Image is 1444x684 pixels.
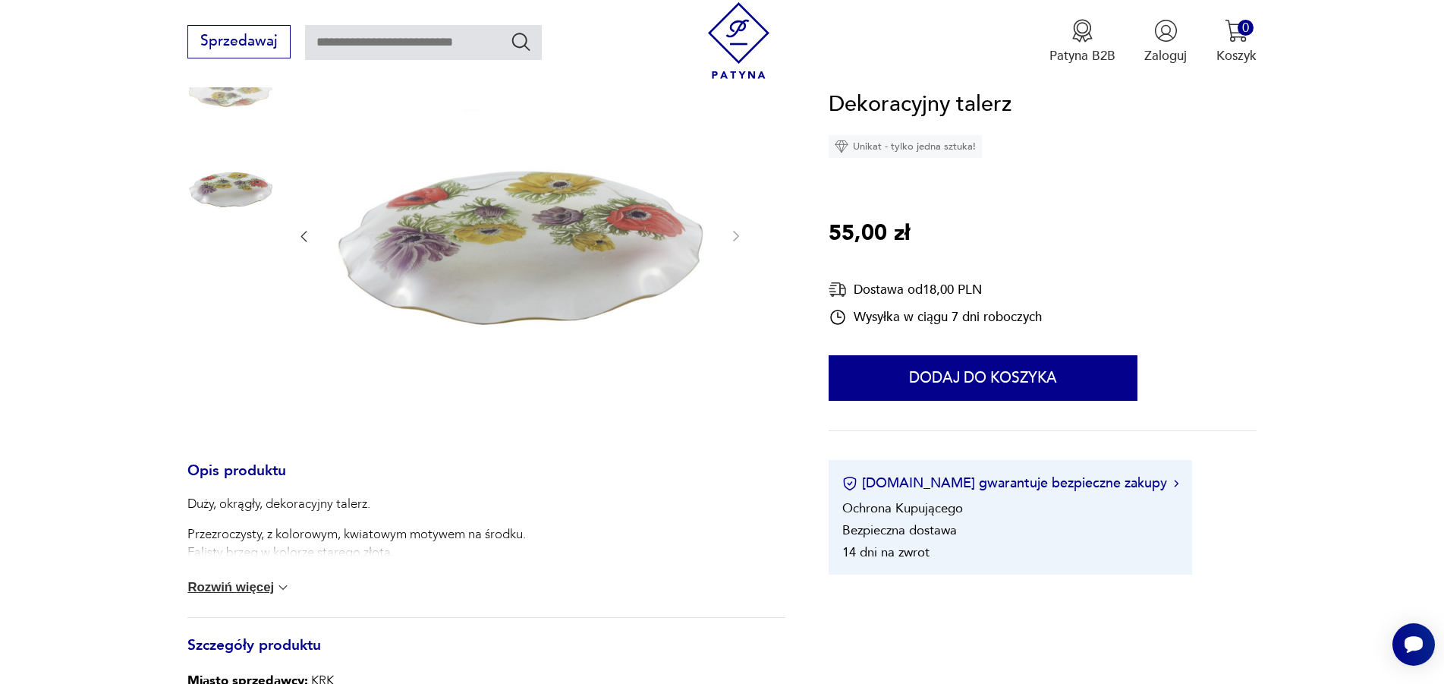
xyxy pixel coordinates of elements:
div: Wysyłka w ciągu 7 dni roboczych [829,308,1042,326]
h3: Opis produktu [187,465,785,496]
a: Ikona medaluPatyna B2B [1049,19,1115,65]
button: Patyna B2B [1049,19,1115,65]
img: Zdjęcie produktu Dekoracyjny talerz [330,45,710,425]
p: Przezroczysty, z kolorowym, kwiatowym motywem na środku. Falisty brzeg w kolorze starego złota. D... [187,525,567,580]
img: Ikonka użytkownika [1154,19,1178,43]
h1: Dekoracyjny talerz [829,87,1011,122]
iframe: Smartsupp widget button [1392,623,1435,666]
div: 0 [1238,20,1254,36]
img: Zdjęcie produktu Dekoracyjny talerz [187,143,274,230]
p: Koszyk [1216,47,1257,65]
img: Ikona certyfikatu [842,476,857,491]
button: Sprzedawaj [187,25,290,58]
button: Rozwiń więcej [187,580,291,595]
img: chevron down [275,580,291,595]
img: Ikona medalu [1071,19,1094,43]
img: Patyna - sklep z meblami i dekoracjami vintage [700,2,777,79]
img: Ikona dostawy [829,280,847,299]
button: [DOMAIN_NAME] gwarantuje bezpieczne zakupy [842,474,1178,493]
button: Szukaj [510,30,532,52]
a: Sprzedawaj [187,36,290,49]
div: Dostawa od 18,00 PLN [829,280,1042,299]
img: Ikona diamentu [835,140,848,154]
button: 0Koszyk [1216,19,1257,65]
p: Zaloguj [1144,47,1187,65]
div: Unikat - tylko jedna sztuka! [829,136,982,159]
p: 55,00 zł [829,216,910,251]
p: Patyna B2B [1049,47,1115,65]
button: Zaloguj [1144,19,1187,65]
li: Ochrona Kupującego [842,500,963,518]
img: Ikona strzałki w prawo [1174,480,1178,487]
img: Zdjęcie produktu Dekoracyjny talerz [187,47,274,134]
h3: Szczegóły produktu [187,640,785,670]
li: Bezpieczna dostawa [842,522,957,540]
p: Duży, okrągły, dekoracyjny talerz. [187,495,567,513]
button: Dodaj do koszyka [829,356,1137,402]
li: 14 dni na zwrot [842,544,930,562]
img: Ikona koszyka [1225,19,1248,43]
